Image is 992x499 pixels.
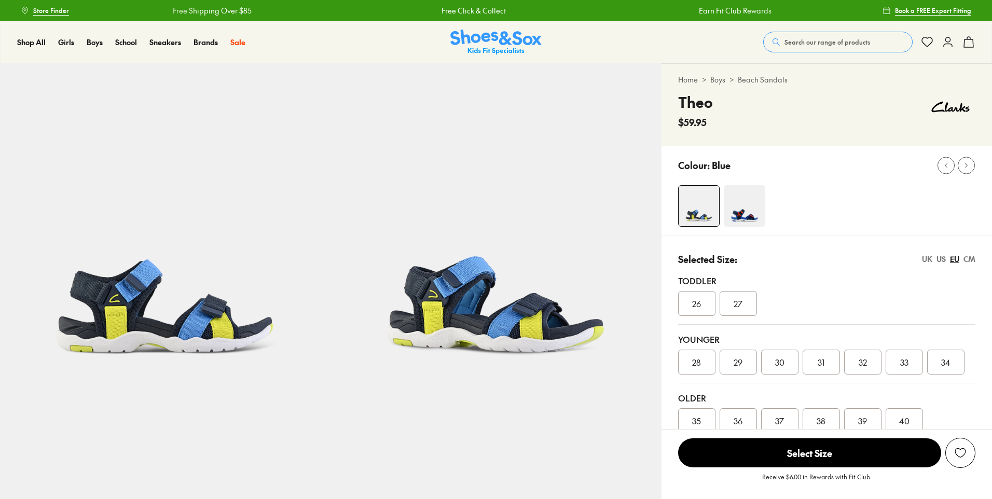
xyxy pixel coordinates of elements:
span: $59.95 [678,115,707,129]
span: 33 [900,356,908,368]
span: 32 [859,356,867,368]
span: Book a FREE Expert Fitting [895,6,971,15]
span: 31 [818,356,824,368]
a: Store Finder [21,1,69,20]
img: 5-554537_1 [330,63,661,394]
h4: Theo [678,91,713,113]
span: 35 [692,414,701,427]
div: UK [922,254,932,265]
span: 38 [817,414,825,427]
img: Vendor logo [926,91,975,122]
p: Receive $6.00 in Rewards with Fit Club [762,472,870,491]
span: 40 [899,414,910,427]
a: Sale [230,37,245,48]
button: Select Size [678,438,941,468]
div: Older [678,392,975,404]
a: School [115,37,137,48]
span: School [115,37,137,47]
span: 37 [775,414,784,427]
div: EU [950,254,959,265]
span: Sneakers [149,37,181,47]
div: CM [963,254,975,265]
a: Brands [194,37,218,48]
div: Younger [678,333,975,345]
a: Free Click & Collect [440,5,505,16]
span: 27 [734,297,742,310]
div: US [936,254,946,265]
span: Store Finder [33,6,69,15]
p: Blue [712,158,731,172]
a: Girls [58,37,74,48]
a: Free Shipping Over $85 [172,5,251,16]
span: 39 [858,414,867,427]
a: Boys [710,74,725,85]
span: 28 [692,356,701,368]
a: Shop All [17,37,46,48]
button: Add to Wishlist [945,438,975,468]
img: 4-553530_1 [724,185,765,227]
a: Book a FREE Expert Fitting [883,1,971,20]
span: 36 [734,414,742,427]
span: 30 [775,356,784,368]
span: Boys [87,37,103,47]
p: Colour: [678,158,710,172]
img: SNS_Logo_Responsive.svg [450,30,542,55]
button: Search our range of products [763,32,913,52]
span: Girls [58,37,74,47]
a: Home [678,74,698,85]
span: 26 [692,297,701,310]
div: Toddler [678,274,975,287]
span: Brands [194,37,218,47]
img: 4-554536_1 [679,186,719,226]
a: Earn Fit Club Rewards [698,5,770,16]
p: Selected Size: [678,252,737,266]
a: Sneakers [149,37,181,48]
span: Shop All [17,37,46,47]
a: Boys [87,37,103,48]
span: Search our range of products [784,37,870,47]
span: 29 [734,356,742,368]
div: > > [678,74,975,85]
a: Beach Sandals [738,74,788,85]
a: Shoes & Sox [450,30,542,55]
span: 34 [941,356,950,368]
span: Sale [230,37,245,47]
